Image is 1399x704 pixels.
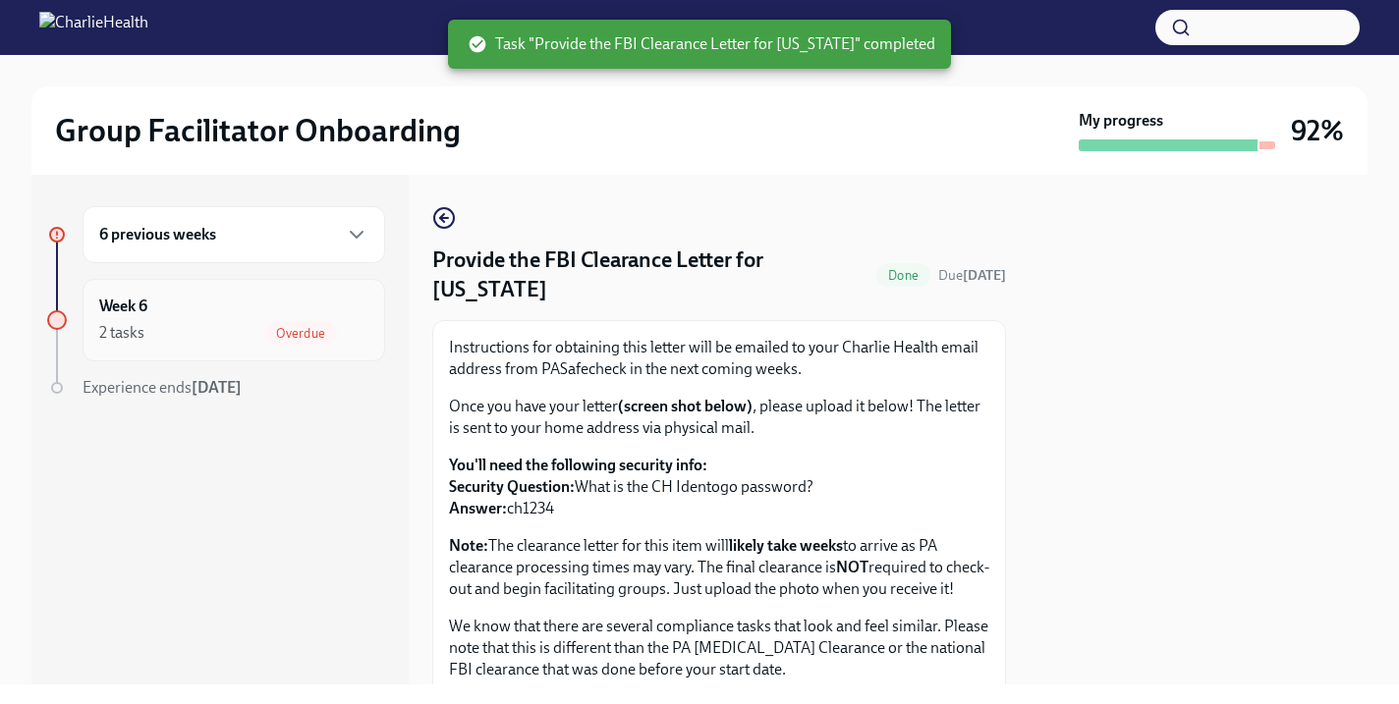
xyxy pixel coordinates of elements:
h2: Group Facilitator Onboarding [55,111,461,150]
strong: likely take weeks [729,536,843,555]
span: Due [938,267,1006,284]
div: 6 previous weeks [83,206,385,263]
div: 2 tasks [99,322,144,344]
strong: (screen shot below) [618,397,753,415]
strong: Note: [449,536,488,555]
a: Week 62 tasksOverdue [47,279,385,361]
strong: [DATE] [963,267,1006,284]
img: CharlieHealth [39,12,148,43]
p: We know that there are several compliance tasks that look and feel similar. Please note that this... [449,616,989,680]
p: Once you have your letter , please upload it below! The letter is sent to your home address via p... [449,396,989,439]
span: Overdue [264,326,337,341]
strong: My progress [1079,110,1163,132]
strong: You'll need the following security info: [449,456,707,474]
p: Instructions for obtaining this letter will be emailed to your Charlie Health email address from ... [449,337,989,380]
span: Done [876,268,930,283]
h6: 6 previous weeks [99,224,216,245]
h6: Week 6 [99,296,147,317]
p: The clearance letter for this item will to arrive as PA clearance processing times may vary. The ... [449,535,989,600]
p: What is the CH Identogo password? ch1234 [449,455,989,519]
h3: 92% [1291,113,1344,148]
h4: Provide the FBI Clearance Letter for [US_STATE] [432,245,868,304]
strong: NOT [836,558,868,576]
strong: Security Question: [449,477,575,496]
span: Task "Provide the FBI Clearance Letter for [US_STATE]" completed [468,33,935,55]
span: Experience ends [83,378,242,397]
strong: Answer: [449,499,507,517]
span: May 13th, 2025 09:00 [938,266,1006,285]
strong: [DATE] [192,378,242,397]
